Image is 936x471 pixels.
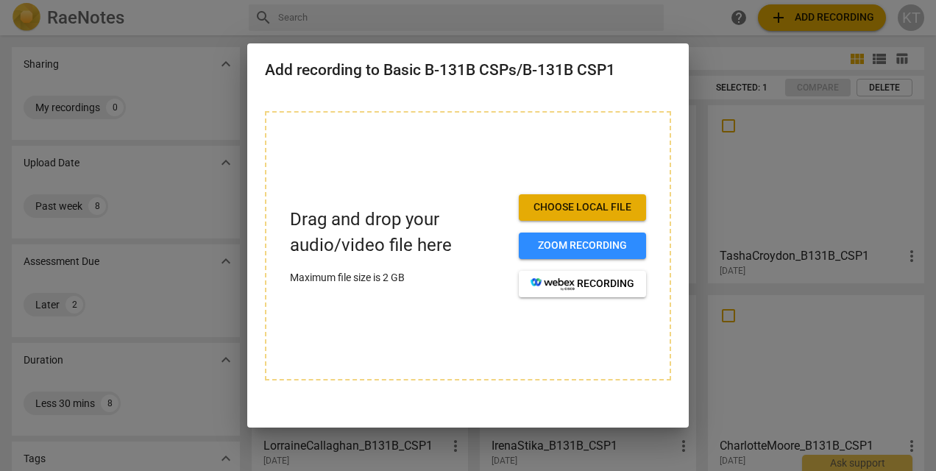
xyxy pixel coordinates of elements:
[531,200,634,215] span: Choose local file
[290,207,507,258] p: Drag and drop your audio/video file here
[531,277,634,291] span: recording
[265,61,671,79] h2: Add recording to Basic B-131B CSPs/B-131B CSP1
[519,233,646,259] button: Zoom recording
[519,194,646,221] button: Choose local file
[519,271,646,297] button: recording
[290,270,507,286] p: Maximum file size is 2 GB
[531,238,634,253] span: Zoom recording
